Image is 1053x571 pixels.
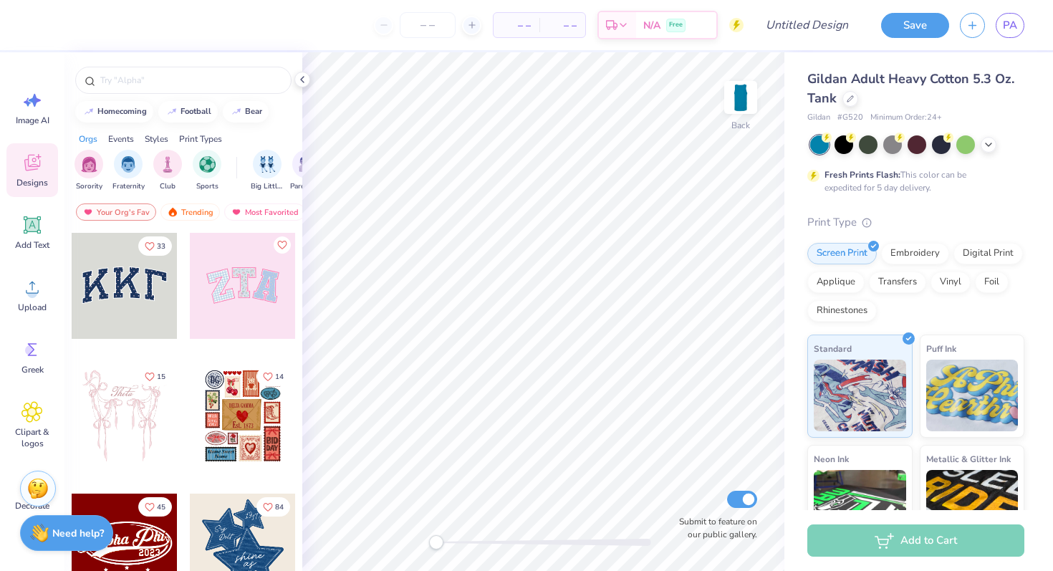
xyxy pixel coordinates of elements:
img: Neon Ink [814,470,906,542]
img: Back [726,83,755,112]
div: Foil [975,272,1009,293]
span: Big Little Reveal [251,181,284,192]
strong: Need help? [52,527,104,540]
img: trend_line.gif [231,107,242,116]
button: filter button [251,150,284,192]
div: bear [245,107,262,115]
span: Fraternity [112,181,145,192]
a: PA [996,13,1024,38]
img: Sorority Image [81,156,97,173]
img: most_fav.gif [231,207,242,217]
button: Like [256,367,290,386]
img: trend_line.gif [83,107,95,116]
span: Metallic & Glitter Ink [926,451,1011,466]
span: Image AI [16,115,49,126]
div: Digital Print [953,243,1023,264]
button: filter button [193,150,221,192]
span: Upload [18,302,47,313]
span: Free [669,20,683,30]
span: – – [502,18,531,33]
span: 14 [275,373,284,380]
div: Most Favorited [224,203,305,221]
span: 45 [157,504,165,511]
button: Save [881,13,949,38]
div: Styles [145,133,168,145]
span: Parent's Weekend [290,181,323,192]
img: Fraternity Image [120,156,136,173]
button: filter button [153,150,182,192]
span: – – [548,18,577,33]
img: trend_line.gif [166,107,178,116]
button: bear [223,101,269,123]
div: Print Type [807,214,1024,231]
img: Club Image [160,156,175,173]
div: Trending [160,203,220,221]
img: Puff Ink [926,360,1019,431]
div: Back [731,119,750,132]
span: Minimum Order: 24 + [870,112,942,124]
span: Greek [21,364,44,375]
button: homecoming [75,101,153,123]
div: homecoming [97,107,147,115]
div: Transfers [869,272,926,293]
div: filter for Club [153,150,182,192]
span: Puff Ink [926,341,956,356]
div: football [181,107,211,115]
span: 33 [157,243,165,250]
span: Sorority [76,181,102,192]
span: Club [160,181,175,192]
img: Standard [814,360,906,431]
span: Standard [814,341,852,356]
div: filter for Fraternity [112,150,145,192]
div: Screen Print [807,243,877,264]
img: Big Little Reveal Image [259,156,275,173]
span: 15 [157,373,165,380]
span: Gildan [807,112,830,124]
button: Like [138,497,172,517]
img: trending.gif [167,207,178,217]
label: Submit to feature on our public gallery. [671,515,757,541]
span: Designs [16,177,48,188]
div: Accessibility label [429,535,443,550]
span: Decorate [15,500,49,512]
span: Clipart & logos [9,426,56,449]
button: Like [256,497,290,517]
div: Applique [807,272,865,293]
span: 84 [275,504,284,511]
img: Parent's Weekend Image [299,156,315,173]
span: PA [1003,17,1017,34]
input: – – [400,12,456,38]
div: filter for Big Little Reveal [251,150,284,192]
div: Events [108,133,134,145]
div: Embroidery [881,243,949,264]
button: football [158,101,218,123]
div: Your Org's Fav [76,203,156,221]
div: Vinyl [931,272,971,293]
img: Sports Image [199,156,216,173]
span: # G520 [837,112,863,124]
img: Metallic & Glitter Ink [926,470,1019,542]
button: filter button [112,150,145,192]
div: filter for Sorority [74,150,103,192]
div: Orgs [79,133,97,145]
input: Try "Alpha" [99,73,282,87]
img: most_fav.gif [82,207,94,217]
span: Sports [196,181,218,192]
div: Print Types [179,133,222,145]
button: Like [138,236,172,256]
button: filter button [290,150,323,192]
button: Like [138,367,172,386]
span: Neon Ink [814,451,849,466]
div: filter for Sports [193,150,221,192]
div: filter for Parent's Weekend [290,150,323,192]
div: Rhinestones [807,300,877,322]
button: Like [274,236,291,254]
strong: Fresh Prints Flash: [824,169,900,181]
button: filter button [74,150,103,192]
span: N/A [643,18,660,33]
div: This color can be expedited for 5 day delivery. [824,168,1001,194]
span: Add Text [15,239,49,251]
span: Gildan Adult Heavy Cotton 5.3 Oz. Tank [807,70,1014,107]
input: Untitled Design [754,11,860,39]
